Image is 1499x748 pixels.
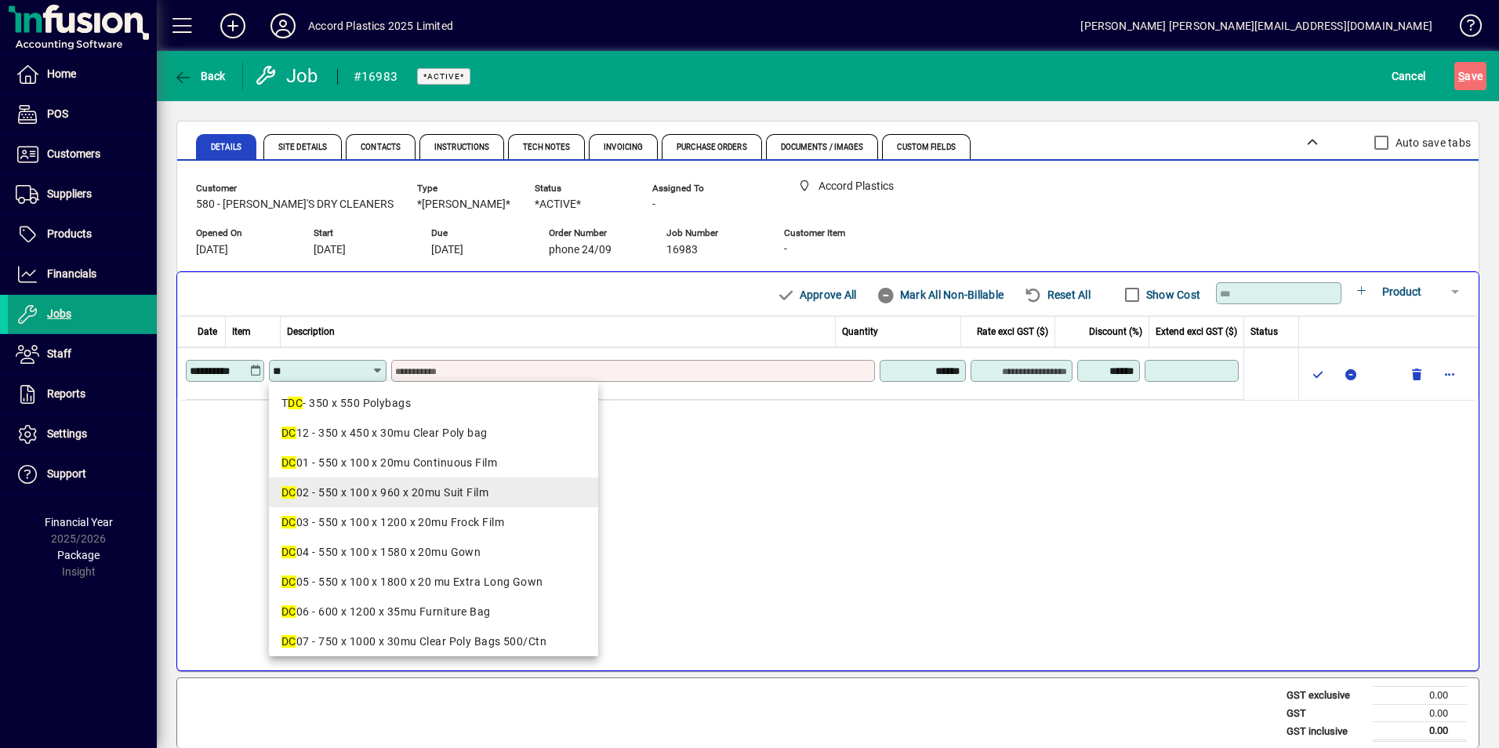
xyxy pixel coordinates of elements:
[47,227,92,240] span: Products
[1373,722,1467,741] td: 0.00
[652,198,655,211] span: -
[269,597,598,626] mat-option: DC06 - 600 x 1200 x 35mu Furniture Bag
[281,605,296,618] em: DC
[281,514,586,531] div: 03 - 550 x 100 x 1200 x 20mu Frock Film
[1279,704,1373,722] td: GST
[1392,135,1472,151] label: Auto save tabs
[47,147,100,160] span: Customers
[604,143,643,151] span: Invoicing
[354,64,398,89] div: #16983
[8,175,157,214] a: Suppliers
[434,143,489,151] span: Instructions
[1437,361,1462,387] button: More options
[1080,13,1432,38] div: [PERSON_NAME] [PERSON_NAME][EMAIL_ADDRESS][DOMAIN_NAME]
[1143,287,1200,303] label: Show Cost
[677,143,747,151] span: Purchase Orders
[1156,325,1237,339] span: Extend excl GST ($)
[232,325,251,339] span: Item
[281,486,296,499] em: DC
[258,12,308,40] button: Profile
[1454,62,1486,90] button: Save
[1279,687,1373,705] td: GST exclusive
[1388,62,1430,90] button: Cancel
[47,187,92,200] span: Suppliers
[877,282,1004,307] span: Mark All Non-Billable
[196,198,394,211] span: 580 - [PERSON_NAME]'S DRY CLEANERS
[269,567,598,597] mat-option: DC05 - 550 x 100 x 1800 x 20 mu Extra Long Gown
[314,228,408,238] span: Start
[417,198,510,211] span: *[PERSON_NAME]*
[535,183,629,194] span: Status
[314,244,346,256] span: [DATE]
[278,143,327,151] span: Site Details
[47,307,71,320] span: Jobs
[652,183,746,194] span: Assigned To
[792,176,900,196] span: Accord Plastics
[897,143,955,151] span: Custom Fields
[8,135,157,174] a: Customers
[269,537,598,567] mat-option: DC04 - 550 x 100 x 1580 x 20mu Gown
[269,388,598,418] mat-option: TDC - 350 x 550 Polybags
[417,183,511,194] span: Type
[196,228,290,238] span: Opened On
[281,425,586,441] div: 12 - 350 x 450 x 30mu Clear Poly bag
[57,549,100,561] span: Package
[1089,325,1142,339] span: Discount (%)
[281,544,586,561] div: 04 - 550 x 100 x 1580 x 20mu Gown
[255,64,321,89] div: Job
[1458,64,1483,89] span: ave
[281,635,296,648] em: DC
[8,415,157,454] a: Settings
[870,281,1010,309] button: Mark All Non-Billable
[1018,281,1097,309] button: Reset All
[281,546,296,558] em: DC
[1373,704,1467,722] td: 0.00
[1279,722,1373,741] td: GST inclusive
[47,107,68,120] span: POS
[173,70,226,82] span: Back
[1250,325,1278,339] span: Status
[47,267,96,280] span: Financials
[776,282,856,307] span: Approve All
[523,143,570,151] span: Tech Notes
[781,143,864,151] span: Documents / Images
[842,325,878,339] span: Quantity
[977,325,1048,339] span: Rate excl GST ($)
[308,13,453,38] div: Accord Plastics 2025 Limited
[1458,70,1465,82] span: S
[157,62,243,90] app-page-header-button: Back
[169,62,230,90] button: Back
[549,244,612,256] span: phone 24/09
[47,467,86,480] span: Support
[8,55,157,94] a: Home
[1373,687,1467,705] td: 0.00
[47,347,71,360] span: Staff
[208,12,258,40] button: Add
[784,228,884,238] span: Customer Item
[196,244,228,256] span: [DATE]
[269,626,598,656] mat-option: DC07 - 750 x 1000 x 30mu Clear Poly Bags 500/Ctn
[287,325,335,339] span: Description
[8,335,157,374] a: Staff
[47,387,85,400] span: Reports
[818,178,894,194] span: Accord Plastics
[8,215,157,254] a: Products
[1392,64,1426,89] span: Cancel
[666,244,698,256] span: 16983
[431,228,525,238] span: Due
[8,375,157,414] a: Reports
[281,634,586,650] div: 07 - 750 x 1000 x 30mu Clear Poly Bags 500/Ctn
[281,456,296,469] em: DC
[431,244,463,256] span: [DATE]
[281,427,296,439] em: DC
[8,95,157,134] a: POS
[8,455,157,494] a: Support
[281,576,296,588] em: DC
[281,604,586,620] div: 06 - 600 x 1200 x 35mu Furniture Bag
[549,228,643,238] span: Order Number
[47,67,76,80] span: Home
[281,395,586,412] div: T - 350 x 550 Polybags
[211,143,241,151] span: Details
[281,485,586,501] div: 02 - 550 x 100 x 960 x 20mu Suit Film
[269,448,598,477] mat-option: DC01 - 550 x 100 x 20mu Continuous Film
